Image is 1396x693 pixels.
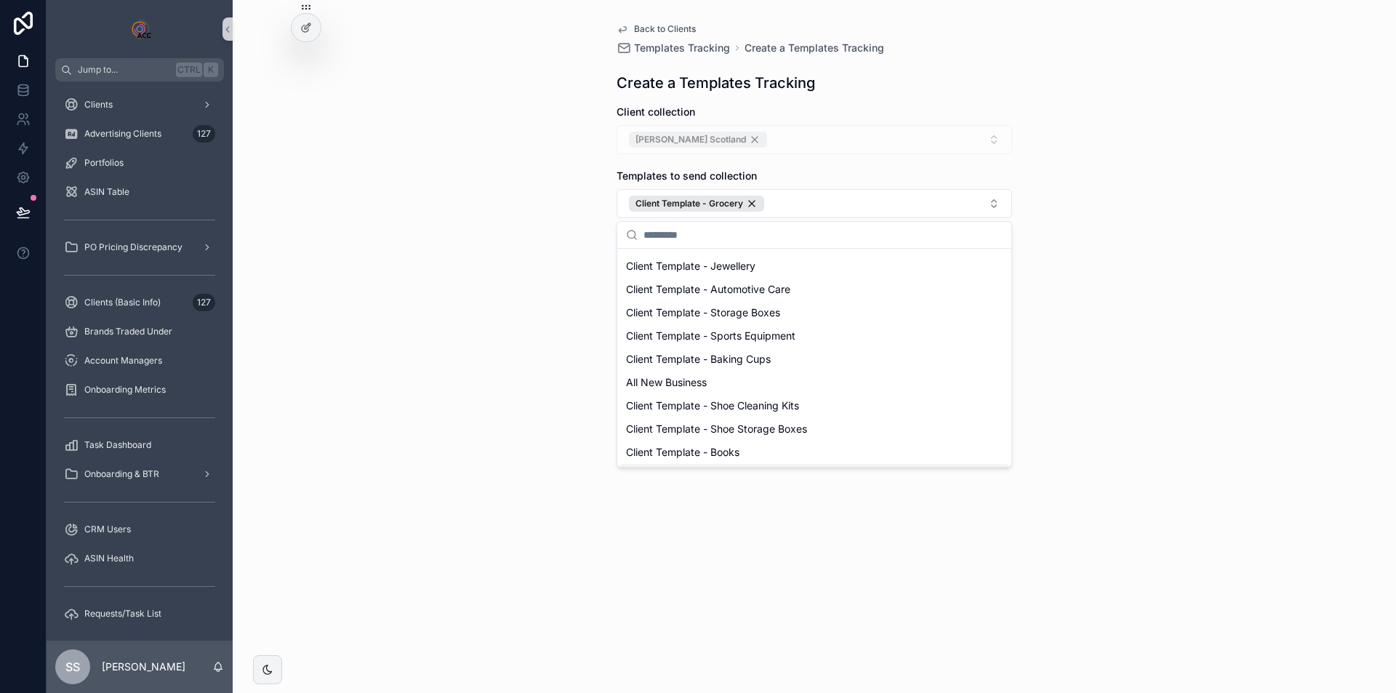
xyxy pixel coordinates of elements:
span: Client Template - Jewellery [626,259,755,273]
img: App logo [128,17,151,41]
a: Requests/Task List [55,601,224,627]
span: ASIN Table [84,186,129,198]
span: Client Template - Baking Cups [626,352,771,366]
span: K [205,64,217,76]
span: Client collection [617,105,695,118]
span: Brands Traded Under [84,326,172,337]
span: Templates Tracking [634,41,730,55]
a: Portfolios [55,150,224,176]
a: PO Pricing Discrepancy [55,234,224,260]
span: SS [65,658,80,676]
button: Unselect 10 [629,196,764,212]
div: 127 [193,125,215,143]
span: Client Template - Automotive Care [626,282,790,297]
a: Onboarding & BTR [55,461,224,487]
span: ASIN Health [84,553,134,564]
span: CRM Users [84,524,131,535]
a: Back to Clients [617,23,696,35]
a: Onboarding Metrics [55,377,224,403]
span: Portfolios [84,157,124,169]
span: Jump to... [78,64,170,76]
p: [PERSON_NAME] [102,660,185,674]
span: All New Business [626,375,707,390]
span: Advertising Clients [84,128,161,140]
div: scrollable content [47,81,233,641]
a: CRM Users [55,516,224,542]
a: Task Dashboard [55,432,224,458]
span: Onboarding & BTR [84,468,159,480]
a: Create a Templates Tracking [745,41,884,55]
span: Client Template - Shoe Cleaning Kits [626,398,799,413]
span: Client Template - Grocery [635,198,743,209]
h1: Create a Templates Tracking [617,73,815,93]
span: Clients (Basic Info) [84,297,161,308]
span: Requests/Task List [84,608,161,620]
button: Jump to...CtrlK [55,58,224,81]
span: Client Template - Storage Boxes [626,305,780,320]
span: Account Managers [84,355,162,366]
a: Clients [55,92,224,118]
span: Onboarding Metrics [84,384,166,396]
a: ASIN Health [55,545,224,572]
span: Client Template - Books [626,445,739,460]
a: Templates Tracking [617,41,730,55]
span: Back to Clients [634,23,696,35]
div: 127 [193,294,215,311]
span: Templates to send collection [617,169,757,182]
a: Account Managers [55,348,224,374]
span: PO Pricing Discrepancy [84,241,182,253]
button: Select Button [617,189,1012,218]
span: Task Dashboard [84,439,151,451]
a: Advertising Clients127 [55,121,224,147]
span: Client Template - Shoe Storage Boxes [626,422,807,436]
span: Ctrl [176,63,202,77]
span: Client Template - Sports Equipment [626,329,795,343]
span: Clients [84,99,113,111]
a: ASIN Table [55,179,224,205]
a: Clients (Basic Info)127 [55,289,224,316]
div: Suggestions [617,249,1011,467]
a: Brands Traded Under [55,319,224,345]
